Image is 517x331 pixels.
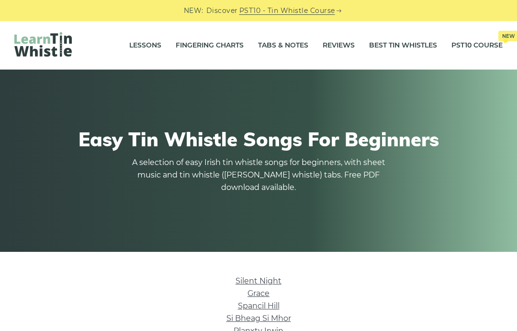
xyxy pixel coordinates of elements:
a: Grace [247,289,270,298]
a: Lessons [129,34,161,58]
a: Si­ Bheag Si­ Mhor [226,314,291,323]
p: A selection of easy Irish tin whistle songs for beginners, with sheet music and tin whistle ([PER... [129,156,388,194]
a: Best Tin Whistles [369,34,437,58]
img: LearnTinWhistle.com [14,32,72,57]
a: Spancil Hill [238,301,280,310]
a: Silent Night [236,276,281,285]
a: Tabs & Notes [258,34,308,58]
a: Reviews [323,34,355,58]
a: Fingering Charts [176,34,244,58]
h1: Easy Tin Whistle Songs For Beginners [19,128,498,151]
a: PST10 CourseNew [451,34,503,58]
